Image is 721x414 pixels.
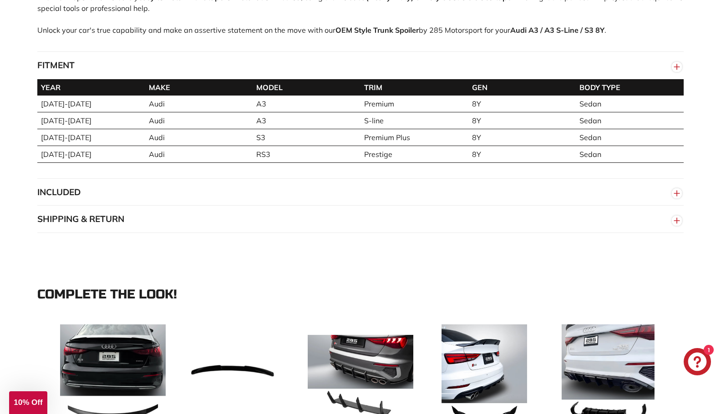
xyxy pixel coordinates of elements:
div: Complete the look! [37,288,684,302]
button: SHIPPING & RETURN [37,206,684,233]
td: RS3 [253,146,360,162]
td: 8Y [468,96,576,112]
td: Premium Plus [360,129,468,146]
td: [DATE]-[DATE] [37,112,145,129]
strong: Trunk Spoiler [373,25,419,35]
span: 10% Off [14,398,42,407]
td: [DATE]-[DATE] [37,96,145,112]
td: Prestige [360,146,468,162]
th: GEN [468,79,576,96]
td: 8Y [468,146,576,162]
button: FITMENT [37,52,684,79]
inbox-online-store-chat: Shopify online store chat [681,348,714,378]
button: INCLUDED [37,179,684,206]
td: Sedan [576,112,684,129]
strong: OEM Style [335,25,371,35]
th: TRIM [360,79,468,96]
td: Audi [145,129,253,146]
th: YEAR [37,79,145,96]
th: BODY TYPE [576,79,684,96]
td: Sedan [576,129,684,146]
td: A3 [253,112,360,129]
td: 8Y [468,129,576,146]
td: Sedan [576,146,684,162]
td: Premium [360,96,468,112]
strong: Audi A3 / A3 S-Line / S3 8Y [510,25,604,35]
td: Audi [145,146,253,162]
td: S3 [253,129,360,146]
td: Audi [145,96,253,112]
td: Sedan [576,96,684,112]
td: S-line [360,112,468,129]
td: [DATE]-[DATE] [37,129,145,146]
td: A3 [253,96,360,112]
td: Audi [145,112,253,129]
td: [DATE]-[DATE] [37,146,145,162]
th: MODEL [253,79,360,96]
th: MAKE [145,79,253,96]
td: 8Y [468,112,576,129]
div: 10% Off [9,391,47,414]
